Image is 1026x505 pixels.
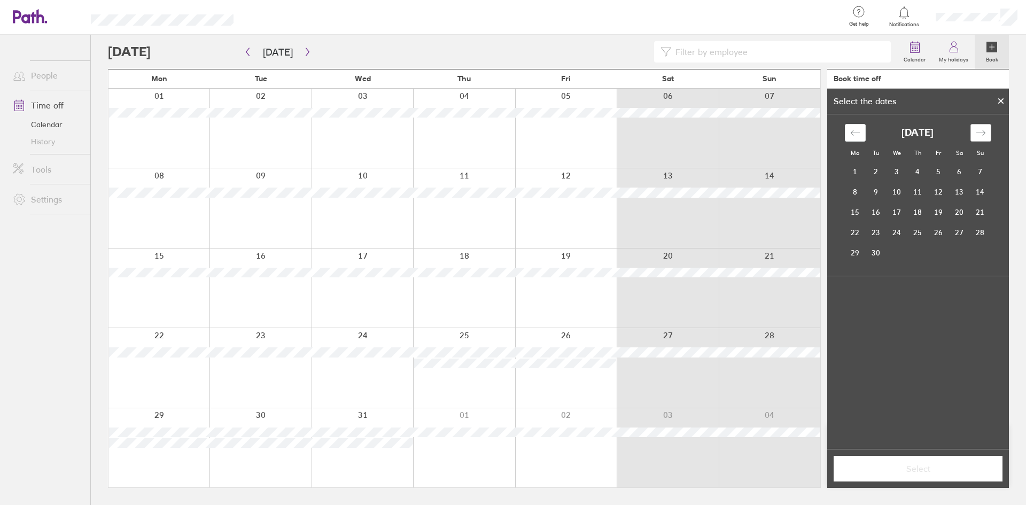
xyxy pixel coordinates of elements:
td: Thursday, September 4, 2025 [907,161,928,182]
a: Calendar [4,116,90,133]
span: Fri [561,74,571,83]
label: My holidays [932,53,975,63]
a: Notifications [887,5,922,28]
a: Calendar [897,35,932,69]
small: Mo [851,149,859,157]
span: Mon [151,74,167,83]
small: We [893,149,901,157]
td: Saturday, September 6, 2025 [949,161,970,182]
div: Calendar [833,114,1003,276]
td: Saturday, September 20, 2025 [949,202,970,222]
td: Friday, September 26, 2025 [928,222,949,243]
td: Thursday, September 18, 2025 [907,202,928,222]
td: Wednesday, September 3, 2025 [887,161,907,182]
td: Wednesday, September 17, 2025 [887,202,907,222]
td: Monday, September 29, 2025 [845,243,866,263]
td: Saturday, September 13, 2025 [949,182,970,202]
td: Wednesday, September 10, 2025 [887,182,907,202]
a: History [4,133,90,150]
span: Get help [842,21,876,27]
span: Tue [255,74,267,83]
label: Book [980,53,1005,63]
td: Wednesday, September 24, 2025 [887,222,907,243]
td: Tuesday, September 2, 2025 [866,161,887,182]
div: Select the dates [827,96,903,106]
span: Thu [457,74,471,83]
span: Notifications [887,21,922,28]
input: Filter by employee [671,42,884,62]
button: Select [834,456,1002,481]
td: Tuesday, September 30, 2025 [866,243,887,263]
a: Time off [4,95,90,116]
a: My holidays [932,35,975,69]
span: Sun [763,74,776,83]
button: [DATE] [254,43,301,61]
div: Book time off [834,74,881,83]
td: Tuesday, September 23, 2025 [866,222,887,243]
div: Move forward to switch to the next month. [970,124,991,142]
small: Fr [936,149,941,157]
td: Friday, September 19, 2025 [928,202,949,222]
td: Saturday, September 27, 2025 [949,222,970,243]
td: Monday, September 8, 2025 [845,182,866,202]
a: Book [975,35,1009,69]
td: Sunday, September 28, 2025 [970,222,991,243]
td: Monday, September 22, 2025 [845,222,866,243]
a: Settings [4,189,90,210]
small: Th [914,149,921,157]
td: Sunday, September 21, 2025 [970,202,991,222]
a: Tools [4,159,90,180]
a: People [4,65,90,86]
small: Su [977,149,984,157]
span: Sat [662,74,674,83]
td: Thursday, September 25, 2025 [907,222,928,243]
td: Sunday, September 7, 2025 [970,161,991,182]
td: Friday, September 12, 2025 [928,182,949,202]
label: Calendar [897,53,932,63]
small: Sa [956,149,963,157]
td: Tuesday, September 9, 2025 [866,182,887,202]
td: Tuesday, September 16, 2025 [866,202,887,222]
strong: [DATE] [901,127,934,138]
span: Wed [355,74,371,83]
td: Thursday, September 11, 2025 [907,182,928,202]
td: Sunday, September 14, 2025 [970,182,991,202]
small: Tu [873,149,879,157]
td: Monday, September 1, 2025 [845,161,866,182]
td: Friday, September 5, 2025 [928,161,949,182]
span: Select [841,464,995,473]
div: Move backward to switch to the previous month. [845,124,866,142]
td: Monday, September 15, 2025 [845,202,866,222]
